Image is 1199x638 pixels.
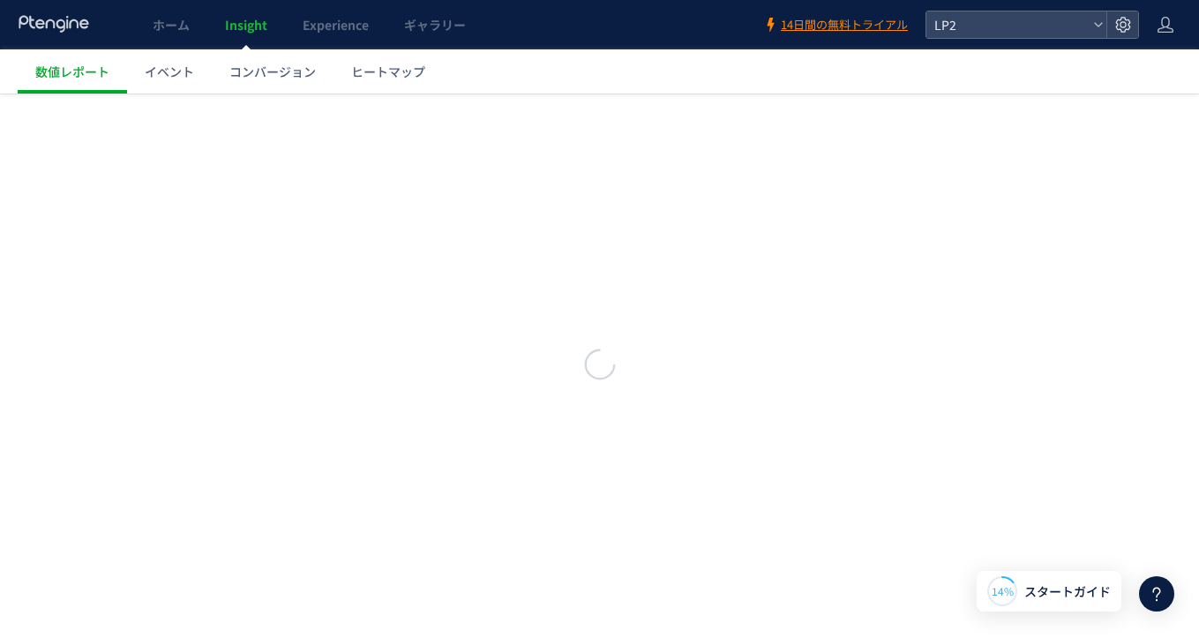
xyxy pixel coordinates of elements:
[781,17,908,34] span: 14日間の無料トライアル
[35,63,109,80] span: 数値レポート
[153,16,190,34] span: ホーム
[303,16,369,34] span: Experience
[351,63,425,80] span: ヒートマップ
[1024,582,1111,601] span: スタートガイド
[992,583,1014,598] span: 14%
[929,11,1086,38] span: LP2
[145,63,194,80] span: イベント
[763,17,908,34] a: 14日間の無料トライアル
[404,16,466,34] span: ギャラリー
[229,63,316,80] span: コンバージョン
[225,16,267,34] span: Insight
